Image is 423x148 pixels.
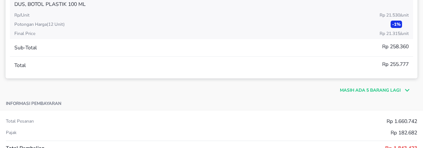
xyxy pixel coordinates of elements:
[14,21,65,28] p: Potongan harga ( 12 Unit )
[14,44,37,52] p: Sub-Total
[14,12,29,18] p: Rp/Unit
[6,101,61,106] p: Informasi pembayaran
[14,61,26,69] p: Total
[400,31,409,36] span: / Unit
[380,12,409,18] p: Rp 21.530
[387,117,417,125] p: Rp 1.660.742
[14,30,35,37] p: Final Price
[14,0,409,8] p: DUS, BOTOL PLASTIK 100 ML
[391,129,417,137] p: Rp 182.682
[6,118,34,124] p: Total pesanan
[6,130,17,135] p: Pajak
[382,43,409,50] p: Rp 258.360
[340,87,401,94] p: Masih ada 5 barang lagi
[391,21,402,28] p: - 1 %
[380,30,409,37] p: Rp 21.315
[382,60,409,68] p: Rp 255.777
[400,12,409,18] span: / Unit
